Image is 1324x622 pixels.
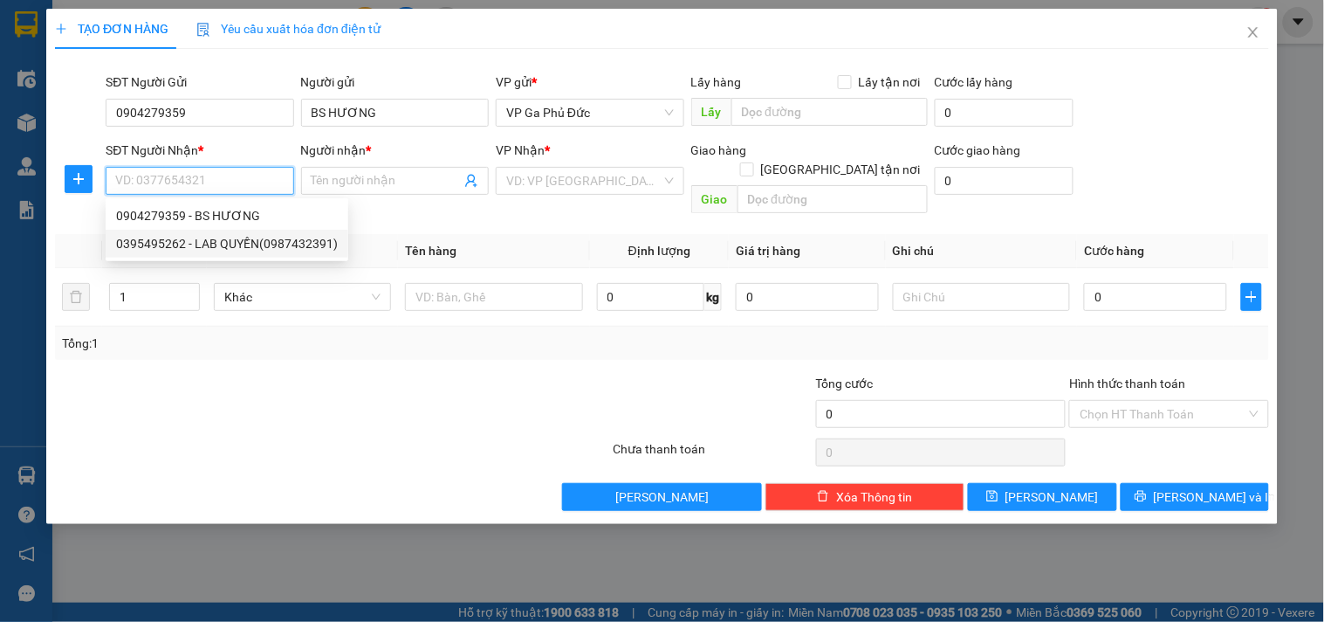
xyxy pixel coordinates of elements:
[731,98,928,126] input: Dọc đường
[301,73,489,92] div: Người gửi
[1246,25,1260,39] span: close
[180,284,199,297] span: Increase Value
[185,299,196,309] span: down
[1084,244,1144,258] span: Cước hàng
[893,283,1070,311] input: Ghi Chú
[736,283,879,311] input: 0
[691,143,747,157] span: Giao hàng
[301,141,489,160] div: Người nhận
[754,160,928,179] span: [GEOGRAPHIC_DATA] tận nơi
[65,172,92,186] span: plus
[180,297,199,310] span: Decrease Value
[212,20,682,68] b: Công ty TNHH Trọng Hiếu Phú Thọ - Nam Cường Limousine
[116,234,338,253] div: 0395495262 - LAB QUYỀN(0987432391)
[1005,487,1099,507] span: [PERSON_NAME]
[968,483,1116,511] button: save[PERSON_NAME]
[852,73,928,92] span: Lấy tận nơi
[1121,483,1269,511] button: printer[PERSON_NAME] và In
[62,334,512,353] div: Tổng: 1
[106,202,348,230] div: 0904279359 - BS HƯƠNG
[116,206,338,225] div: 0904279359 - BS HƯƠNG
[185,287,196,297] span: up
[737,185,928,213] input: Dọc đường
[1229,9,1278,58] button: Close
[62,283,90,311] button: delete
[106,230,348,258] div: 0395495262 - LAB QUYỀN(0987432391)
[935,99,1074,127] input: Cước lấy hàng
[691,75,742,89] span: Lấy hàng
[816,377,874,390] span: Tổng cước
[506,100,673,126] span: VP Ga Phủ Đức
[55,22,168,36] span: TẠO ĐƠN HÀNG
[886,234,1077,268] th: Ghi chú
[1069,377,1185,390] label: Hình thức thanh toán
[836,487,912,507] span: Xóa Thông tin
[224,284,381,310] span: Khác
[65,165,93,193] button: plus
[935,167,1074,195] input: Cước giao hàng
[704,283,722,311] span: kg
[1241,283,1262,311] button: plus
[196,23,210,37] img: icon
[736,244,800,258] span: Giá trị hàng
[935,75,1013,89] label: Cước lấy hàng
[615,487,709,507] span: [PERSON_NAME]
[55,23,67,35] span: plus
[628,244,690,258] span: Định lượng
[163,73,730,95] li: Số nhà [STREET_ADDRESS][PERSON_NAME]
[405,283,582,311] input: VD: Bàn, Ghế
[163,95,730,117] li: Hotline: 1900400028
[986,490,998,504] span: save
[691,185,737,213] span: Giao
[765,483,964,511] button: deleteXóa Thông tin
[464,174,478,188] span: user-add
[562,483,761,511] button: [PERSON_NAME]
[496,73,683,92] div: VP gửi
[405,244,456,258] span: Tên hàng
[1135,490,1147,504] span: printer
[196,22,381,36] span: Yêu cầu xuất hóa đơn điện tử
[1154,487,1276,507] span: [PERSON_NAME] và In
[691,98,731,126] span: Lấy
[106,73,293,92] div: SĐT Người Gửi
[496,143,545,157] span: VP Nhận
[935,143,1021,157] label: Cước giao hàng
[611,439,813,470] div: Chưa thanh toán
[817,490,829,504] span: delete
[1242,290,1261,304] span: plus
[106,141,293,160] div: SĐT Người Nhận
